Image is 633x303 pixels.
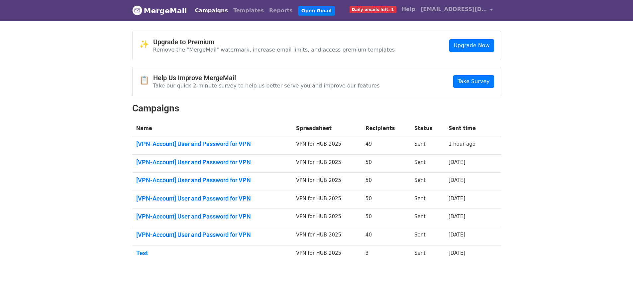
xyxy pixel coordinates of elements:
[410,154,445,173] td: Sent
[153,38,395,46] h4: Upgrade to Premium
[292,136,362,155] td: VPN for HUB 2025
[410,191,445,209] td: Sent
[449,232,466,238] a: [DATE]
[292,154,362,173] td: VPN for HUB 2025
[136,249,288,257] a: Test
[453,75,494,88] a: Take Survey
[292,227,362,245] td: VPN for HUB 2025
[292,173,362,191] td: VPN for HUB 2025
[449,214,466,220] a: [DATE]
[192,4,231,17] a: Campaigns
[421,5,487,13] span: [EMAIL_ADDRESS][DOMAIN_NAME]
[449,177,466,183] a: [DATE]
[139,76,153,85] span: 📋
[136,195,288,202] a: [VPN-Account] User and Password for VPN
[132,121,292,136] th: Name
[410,173,445,191] td: Sent
[132,4,187,18] a: MergeMail
[410,227,445,245] td: Sent
[153,46,395,53] p: Remove the "MergeMail" watermark, increase email limits, and access premium templates
[449,141,475,147] a: 1 hour ago
[298,6,335,16] a: Open Gmail
[445,121,491,136] th: Sent time
[139,40,153,49] span: ✨
[362,173,410,191] td: 50
[231,4,266,17] a: Templates
[362,136,410,155] td: 49
[132,103,501,114] h2: Campaigns
[449,159,466,165] a: [DATE]
[410,136,445,155] td: Sent
[410,245,445,263] td: Sent
[153,74,380,82] h4: Help Us Improve MergeMail
[362,245,410,263] td: 3
[362,227,410,245] td: 40
[410,121,445,136] th: Status
[292,245,362,263] td: VPN for HUB 2025
[362,191,410,209] td: 50
[292,209,362,227] td: VPN for HUB 2025
[362,209,410,227] td: 50
[153,82,380,89] p: Take our quick 2-minute survey to help us better serve you and improve our features
[449,39,494,52] a: Upgrade Now
[136,177,288,184] a: [VPN-Account] User and Password for VPN
[136,231,288,238] a: [VPN-Account] User and Password for VPN
[350,6,396,13] span: Daily emails left: 1
[136,159,288,166] a: [VPN-Account] User and Password for VPN
[449,250,466,256] a: [DATE]
[136,140,288,148] a: [VPN-Account] User and Password for VPN
[266,4,295,17] a: Reports
[449,196,466,202] a: [DATE]
[362,121,410,136] th: Recipients
[292,121,362,136] th: Spreadsheet
[132,5,142,15] img: MergeMail logo
[136,213,288,220] a: [VPN-Account] User and Password for VPN
[362,154,410,173] td: 50
[347,3,399,16] a: Daily emails left: 1
[410,209,445,227] td: Sent
[292,191,362,209] td: VPN for HUB 2025
[418,3,496,18] a: [EMAIL_ADDRESS][DOMAIN_NAME]
[399,3,418,16] a: Help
